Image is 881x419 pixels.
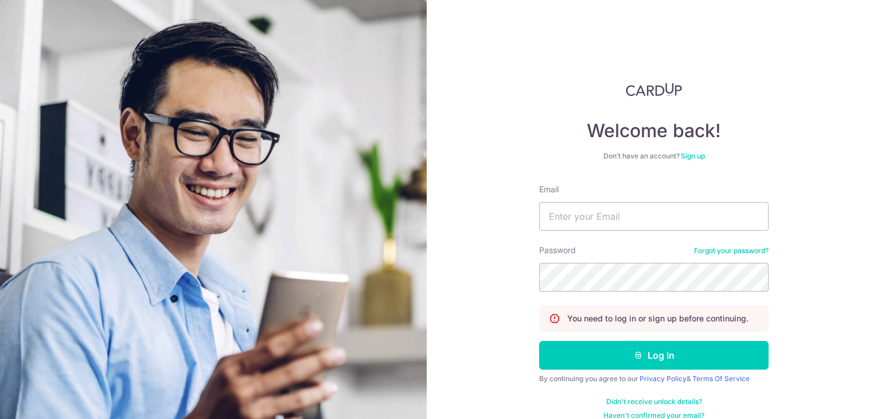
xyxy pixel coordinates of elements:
input: Enter your Email [539,202,769,231]
div: By continuing you agree to our & [539,374,769,383]
a: Didn't receive unlock details? [606,397,702,406]
p: You need to log in or sign up before continuing. [567,313,749,324]
a: Forgot your password? [694,246,769,255]
label: Email [539,184,559,195]
label: Password [539,245,576,256]
a: Privacy Policy [640,374,687,383]
button: Log in [539,341,769,370]
a: Sign up [681,152,705,160]
a: Terms Of Service [692,374,750,383]
h4: Welcome back! [539,119,769,142]
div: Don’t have an account? [539,152,769,161]
img: CardUp Logo [626,83,682,96]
